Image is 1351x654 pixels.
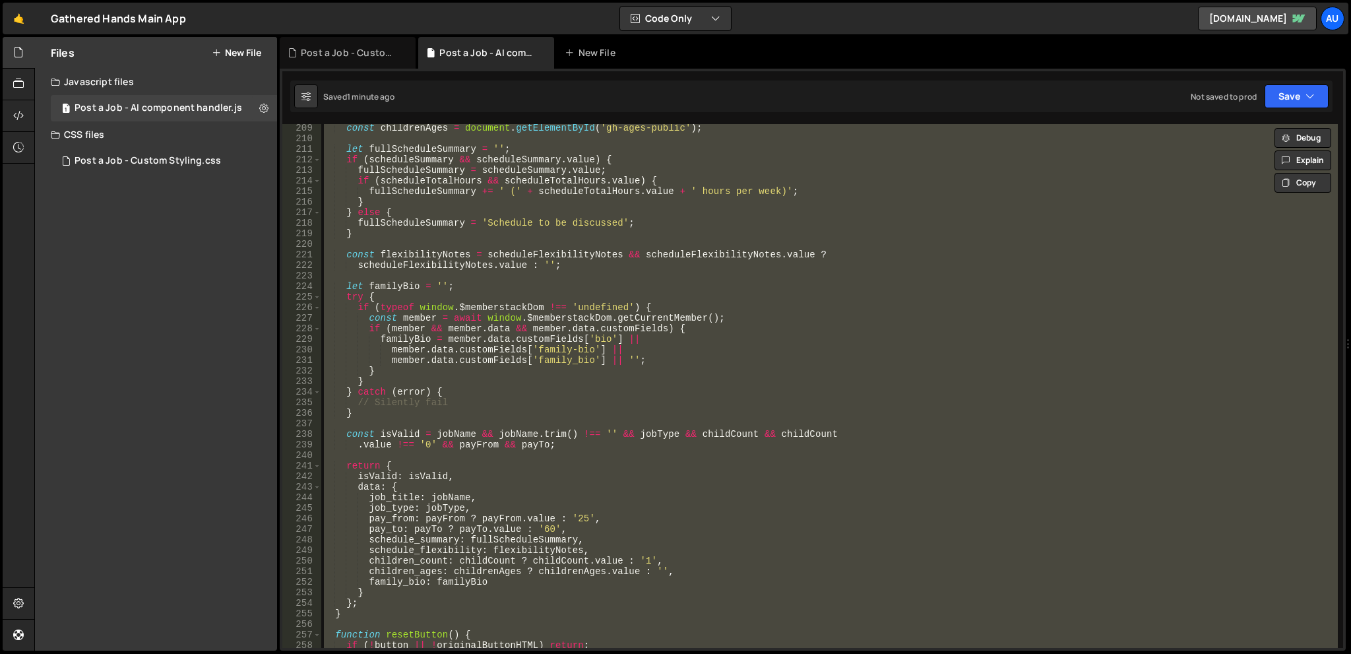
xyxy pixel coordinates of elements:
div: 233 [282,376,321,387]
a: 🤙 [3,3,35,34]
div: 214 [282,176,321,186]
div: 250 [282,556,321,566]
button: New File [212,48,261,58]
div: Post a Job - Custom Styling.css [75,155,221,167]
div: 239 [282,440,321,450]
div: 251 [282,566,321,577]
div: 243 [282,482,321,492]
div: Post a Job - Custom Styling.css [301,46,400,59]
div: 209 [282,123,321,133]
div: 223 [282,271,321,281]
div: CSS files [35,121,277,148]
div: Post a Job - AI component handler.js [51,95,282,121]
div: 229 [282,334,321,344]
div: 247 [282,524,321,535]
div: 254 [282,598,321,608]
div: 213 [282,165,321,176]
div: 257 [282,630,321,640]
button: Explain [1274,150,1331,170]
a: Au [1321,7,1344,30]
div: 241 [282,461,321,471]
div: 242 [282,471,321,482]
div: 215 [282,186,321,197]
h2: Files [51,46,75,60]
div: 240 [282,450,321,461]
div: 226 [282,302,321,313]
div: 258 [282,640,321,651]
div: 225 [282,292,321,302]
div: 212 [282,154,321,165]
button: Save [1265,84,1329,108]
div: 17288/48462.css [51,148,277,174]
div: Post a Job - AI component handler.js [439,46,538,59]
div: 256 [282,619,321,630]
div: 227 [282,313,321,323]
div: 210 [282,133,321,144]
div: Post a Job - AI component handler.js [75,102,242,114]
div: 216 [282,197,321,207]
div: 217 [282,207,321,218]
div: 231 [282,355,321,366]
div: 237 [282,418,321,429]
div: 252 [282,577,321,587]
button: Debug [1274,128,1331,148]
div: 230 [282,344,321,355]
div: 222 [282,260,321,271]
div: Not saved to prod [1191,91,1257,102]
div: 234 [282,387,321,397]
div: 248 [282,535,321,545]
div: 1 minute ago [347,91,394,102]
div: 253 [282,587,321,598]
button: Copy [1274,173,1331,193]
div: 244 [282,492,321,503]
div: 255 [282,608,321,619]
div: 221 [282,249,321,260]
a: [DOMAIN_NAME] [1198,7,1317,30]
div: 245 [282,503,321,513]
div: 219 [282,228,321,239]
div: 249 [282,545,321,556]
div: 232 [282,366,321,376]
div: Javascript files [35,69,277,95]
div: 246 [282,513,321,524]
div: New File [565,46,620,59]
div: 211 [282,144,321,154]
div: 236 [282,408,321,418]
button: Code Only [620,7,731,30]
span: 1 [62,104,70,115]
div: Saved [323,91,394,102]
div: 238 [282,429,321,440]
div: 235 [282,397,321,408]
div: 228 [282,323,321,334]
div: 220 [282,239,321,249]
div: 224 [282,281,321,292]
div: Gathered Hands Main App [51,11,186,26]
div: 218 [282,218,321,228]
